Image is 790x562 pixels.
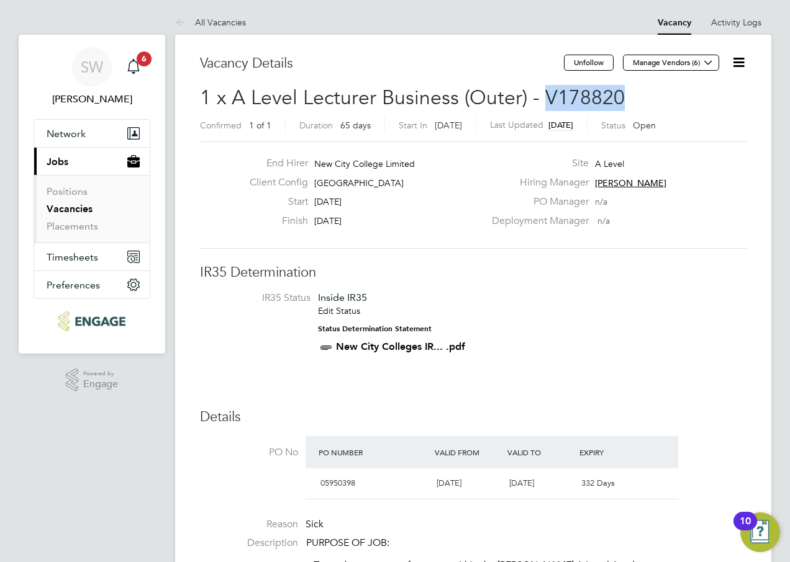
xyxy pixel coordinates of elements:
[34,47,150,107] a: SW[PERSON_NAME]
[399,120,427,131] label: Start In
[601,120,625,131] label: Status
[314,215,342,226] span: [DATE]
[318,305,360,316] a: Edit Status
[711,17,761,28] a: Activity Logs
[581,478,615,488] span: 332 Days
[34,271,150,298] button: Preferences
[47,220,98,232] a: Placements
[336,341,465,352] a: New City Colleges IR... .pdf
[595,177,666,189] span: [PERSON_NAME]
[47,203,93,215] a: Vacancies
[623,55,719,71] button: Manage Vendors (6)
[740,521,751,537] div: 10
[121,47,146,87] a: 6
[200,446,298,459] label: PO No
[47,128,86,140] span: Network
[81,59,103,75] span: SW
[175,17,246,28] a: All Vacancies
[658,17,691,28] a: Vacancy
[66,368,119,392] a: Powered byEngage
[240,215,308,228] label: Finish
[240,176,308,189] label: Client Config
[34,92,150,107] span: Silka Warrick-Akerele
[316,441,432,463] div: PO Number
[34,243,150,270] button: Timesheets
[740,512,780,552] button: Open Resource Center, 10 new notifications
[200,55,564,73] h3: Vacancy Details
[314,177,404,189] span: [GEOGRAPHIC_DATA]
[320,478,355,488] span: 05950398
[212,292,311,305] label: IR35 Status
[633,120,656,131] span: Open
[240,157,308,170] label: End Hirer
[47,185,88,197] a: Positions
[576,441,649,463] div: Expiry
[19,35,165,354] nav: Main navigation
[34,175,150,243] div: Jobs
[200,86,625,110] span: 1 x A Level Lecturer Business (Outer) - V178820
[34,311,150,331] a: Go to home page
[484,215,589,228] label: Deployment Manager
[200,264,747,282] h3: IR35 Determination
[306,518,324,530] span: Sick
[484,195,589,208] label: PO Manager
[509,478,534,488] span: [DATE]
[200,408,747,426] h3: Details
[47,251,98,263] span: Timesheets
[83,368,118,379] span: Powered by
[137,51,152,66] span: 6
[200,120,242,131] label: Confirmed
[314,158,415,169] span: New City College Limited
[47,279,100,291] span: Preferences
[58,311,125,331] img: ncclondon-logo-retina.png
[318,292,367,303] span: Inside IR35
[484,157,589,170] label: Site
[306,537,747,550] p: PURPOSE OF JOB:
[504,441,577,463] div: Valid To
[47,156,68,167] span: Jobs
[435,120,462,131] span: [DATE]
[564,55,614,71] button: Unfollow
[548,120,573,130] span: [DATE]
[34,148,150,175] button: Jobs
[249,120,271,131] span: 1 of 1
[83,379,118,390] span: Engage
[200,537,298,550] label: Description
[597,215,610,226] span: n/a
[595,196,607,207] span: n/a
[432,441,504,463] div: Valid From
[484,176,589,189] label: Hiring Manager
[595,158,624,169] span: A Level
[314,196,342,207] span: [DATE]
[437,478,461,488] span: [DATE]
[318,324,432,333] strong: Status Determination Statement
[340,120,371,131] span: 65 days
[200,518,298,531] label: Reason
[299,120,333,131] label: Duration
[240,195,308,208] label: Start
[490,119,543,130] label: Last Updated
[34,120,150,147] button: Network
